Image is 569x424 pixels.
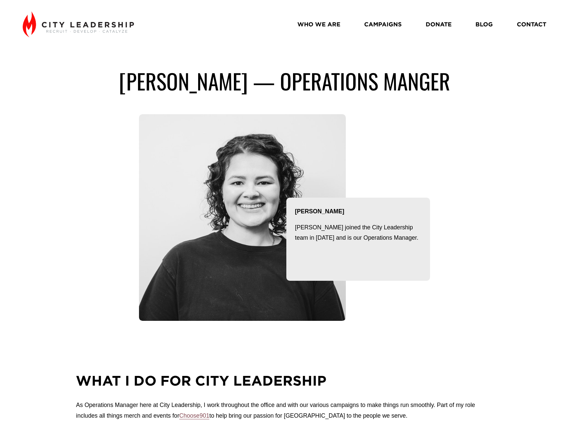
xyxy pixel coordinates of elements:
[76,371,493,390] h2: What I do for city Leadership
[179,412,209,419] a: Choose901
[364,18,402,30] a: CAMPAIGNS
[426,18,452,30] a: DONATE
[76,400,493,421] p: As Operations Manager here at City Leadership, I work throughout the office and with our various ...
[295,208,344,215] strong: [PERSON_NAME]
[295,222,421,243] p: [PERSON_NAME] joined the City Leadership team in [DATE] and is our Operations Manager.
[517,18,546,30] a: CONTACT
[475,18,493,30] a: BLOG
[23,11,134,37] img: City Leadership - Recruit. Develop. Catalyze.
[297,18,340,30] a: WHO WE ARE
[34,68,535,94] h1: [PERSON_NAME] — Operations Manger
